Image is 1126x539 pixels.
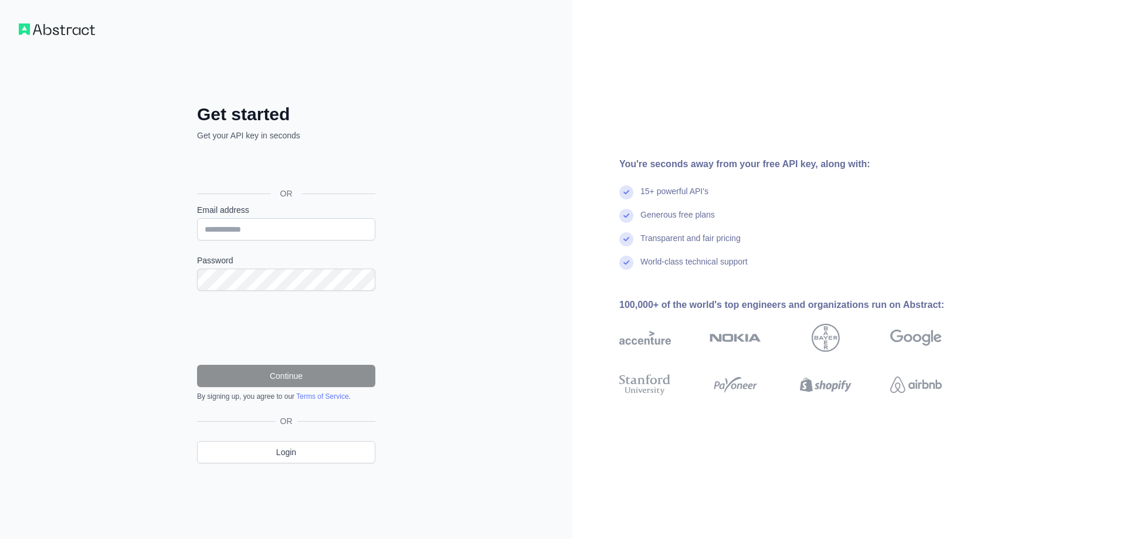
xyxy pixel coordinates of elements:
p: Get your API key in seconds [197,130,375,141]
div: By signing up, you agree to our . [197,392,375,401]
div: 15+ powerful API's [640,185,708,209]
img: airbnb [890,372,942,398]
a: Login [197,441,375,463]
div: You're seconds away from your free API key, along with: [619,157,979,171]
img: shopify [800,372,852,398]
span: OR [276,415,297,427]
a: Terms of Service [296,392,348,401]
span: OR [271,188,302,199]
label: Email address [197,204,375,216]
img: Workflow [19,23,95,35]
label: Password [197,255,375,266]
div: Transparent and fair pricing [640,232,741,256]
div: 100,000+ of the world's top engineers and organizations run on Abstract: [619,298,979,312]
div: World-class technical support [640,256,748,279]
img: check mark [619,256,633,270]
img: stanford university [619,372,671,398]
img: check mark [619,232,633,246]
div: Generous free plans [640,209,715,232]
iframe: reCAPTCHA [197,305,375,351]
img: check mark [619,209,633,223]
img: payoneer [710,372,761,398]
img: google [890,324,942,352]
iframe: Sign in with Google Button [191,154,379,180]
img: bayer [812,324,840,352]
img: accenture [619,324,671,352]
img: check mark [619,185,633,199]
h2: Get started [197,104,375,125]
button: Continue [197,365,375,387]
img: nokia [710,324,761,352]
